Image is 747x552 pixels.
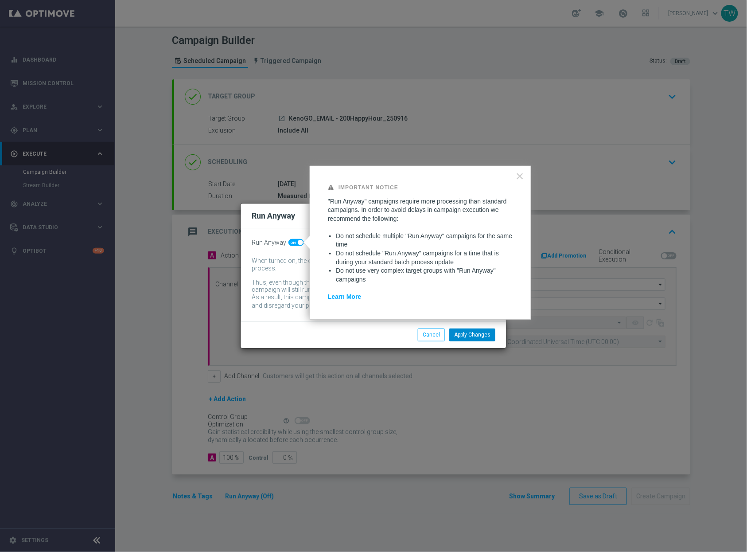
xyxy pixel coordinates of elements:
li: Do not use very complex target groups with "Run Anyway" campaigns [336,266,513,284]
div: As a result, this campaign might include customers whose data has been changed and disregard your... [252,294,482,311]
strong: Important Notice [338,184,398,191]
div: When turned on, the campaign will be executed regardless of your site's batch-data process. [252,257,482,272]
li: Do not schedule multiple "Run Anyway" campaigns for the same time [336,232,513,249]
a: Learn More [328,293,361,300]
button: Cancel [418,329,445,341]
button: Apply Changes [449,329,495,341]
p: "Run Anyway" campaigns require more processing than standard campaigns. In order to avoid delays ... [328,197,513,223]
button: Close [516,169,524,183]
span: Run Anyway [252,239,286,247]
li: Do not schedule "Run Anyway" campaigns for a time that is during your standard batch process update [336,249,513,266]
h2: Run Anyway [252,211,295,221]
div: Thus, even though the batch-data process might not be complete by then, the campaign will still r... [252,279,482,294]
